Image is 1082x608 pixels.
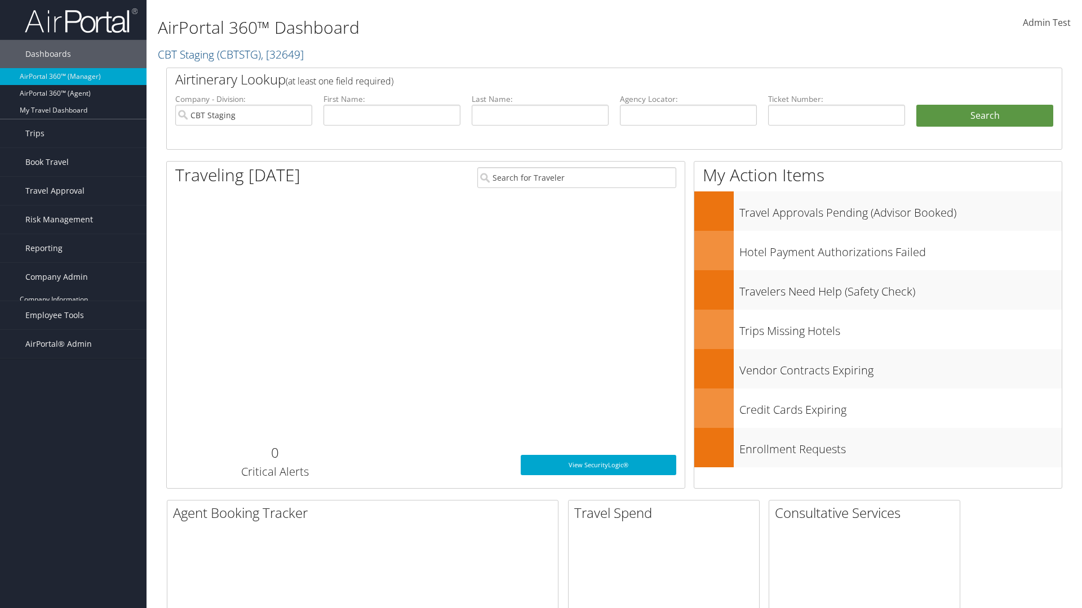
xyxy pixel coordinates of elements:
h1: AirPortal 360™ Dashboard [158,16,766,39]
a: Trips Missing Hotels [694,310,1062,349]
h3: Travel Approvals Pending (Advisor Booked) [739,199,1062,221]
a: Credit Cards Expiring [694,388,1062,428]
span: Risk Management [25,205,93,234]
h3: Enrollment Requests [739,436,1062,457]
h1: My Action Items [694,163,1062,187]
h3: Credit Cards Expiring [739,396,1062,418]
label: Company - Division: [175,93,312,105]
h1: Traveling [DATE] [175,163,300,187]
span: Book Travel [25,148,69,176]
a: Travelers Need Help (Safety Check) [694,270,1062,310]
a: Enrollment Requests [694,428,1062,467]
h2: 0 [175,443,374,462]
label: Last Name: [472,93,609,105]
h2: Agent Booking Tracker [173,503,558,522]
h3: Critical Alerts [175,464,374,480]
span: (at least one field required) [286,75,393,87]
span: Reporting [25,234,63,262]
span: Employee Tools [25,301,84,329]
span: Travel Approval [25,177,85,205]
a: CBT Staging [158,47,304,62]
label: Ticket Number: [768,93,905,105]
span: Company Admin [25,263,88,291]
a: Hotel Payment Authorizations Failed [694,231,1062,270]
h3: Vendor Contracts Expiring [739,357,1062,378]
label: First Name: [323,93,460,105]
button: Search [916,105,1053,127]
span: , [ 32649 ] [261,47,304,62]
a: Vendor Contracts Expiring [694,349,1062,388]
span: Trips [25,119,45,147]
h2: Airtinerary Lookup [175,70,979,89]
span: AirPortal® Admin [25,330,92,358]
h3: Travelers Need Help (Safety Check) [739,278,1062,299]
span: ( CBTSTG ) [217,47,261,62]
a: Admin Test [1023,6,1071,41]
span: Dashboards [25,40,71,68]
a: Travel Approvals Pending (Advisor Booked) [694,191,1062,231]
h2: Consultative Services [775,503,960,522]
img: airportal-logo.png [25,7,138,34]
span: Admin Test [1023,16,1071,29]
h3: Hotel Payment Authorizations Failed [739,239,1062,260]
label: Agency Locator: [620,93,757,105]
input: Search for Traveler [477,167,676,188]
h2: Travel Spend [574,503,759,522]
a: View SecurityLogic® [521,455,676,475]
h3: Trips Missing Hotels [739,318,1062,339]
